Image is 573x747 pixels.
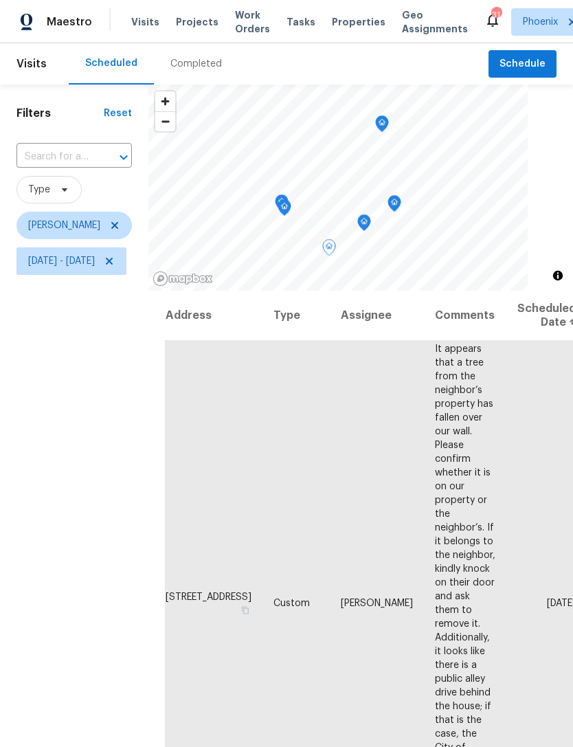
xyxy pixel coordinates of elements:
[85,56,137,70] div: Scheduled
[155,112,175,131] span: Zoom out
[155,111,175,131] button: Zoom out
[131,15,159,29] span: Visits
[322,239,336,260] div: Map marker
[239,603,251,616] button: Copy Address
[488,50,557,78] button: Schedule
[153,271,213,287] a: Mapbox homepage
[491,8,501,22] div: 31
[286,17,315,27] span: Tasks
[554,268,562,283] span: Toggle attribution
[262,291,330,341] th: Type
[114,148,133,167] button: Open
[176,15,218,29] span: Projects
[165,291,262,341] th: Address
[375,115,389,137] div: Map marker
[16,146,93,168] input: Search for an address...
[16,49,47,79] span: Visits
[47,15,92,29] span: Maestro
[357,214,371,236] div: Map marker
[235,8,270,36] span: Work Orders
[499,56,546,73] span: Schedule
[104,107,132,120] div: Reset
[278,199,291,221] div: Map marker
[28,254,95,268] span: [DATE] - [DATE]
[402,8,468,36] span: Geo Assignments
[28,219,100,232] span: [PERSON_NAME]
[28,183,50,197] span: Type
[523,15,558,29] span: Phoenix
[273,598,310,607] span: Custom
[550,267,566,284] button: Toggle attribution
[275,194,289,216] div: Map marker
[16,107,104,120] h1: Filters
[332,15,385,29] span: Properties
[424,291,506,341] th: Comments
[170,57,222,71] div: Completed
[330,291,424,341] th: Assignee
[166,592,251,601] span: [STREET_ADDRESS]
[155,91,175,111] button: Zoom in
[341,598,413,607] span: [PERSON_NAME]
[387,195,401,216] div: Map marker
[148,85,528,291] canvas: Map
